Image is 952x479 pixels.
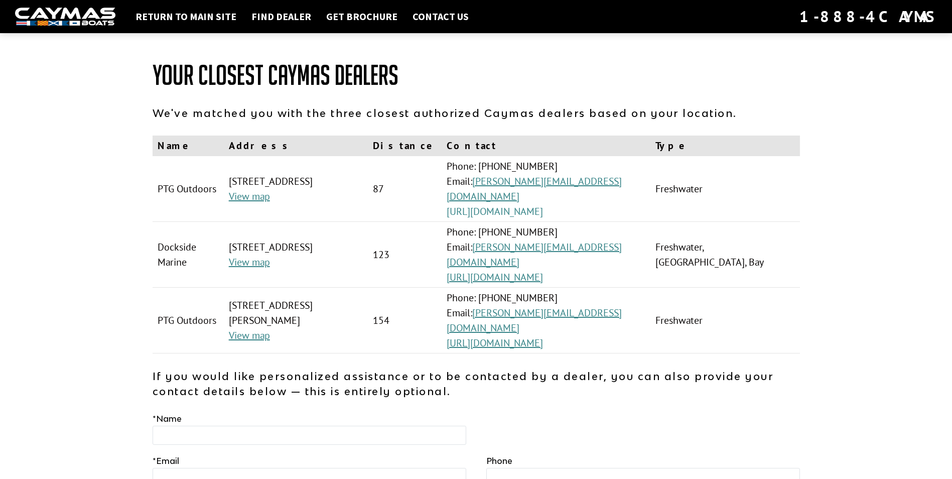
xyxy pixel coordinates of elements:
[368,136,442,156] th: Distance
[153,369,800,399] p: If you would like personalized assistance or to be contacted by a dealer, you can also provide yo...
[130,10,241,23] a: Return to main site
[224,222,368,288] td: [STREET_ADDRESS]
[650,222,799,288] td: Freshwater, [GEOGRAPHIC_DATA], Bay
[153,288,224,353] td: PTG Outdoors
[15,8,115,26] img: white-logo-c9c8dbefe5ff5ceceb0f0178aa75bf4bb51f6bca0971e226c86eb53dfe498488.png
[153,156,224,222] td: PTG Outdoors
[368,156,442,222] td: 87
[442,156,650,222] td: Phone: [PHONE_NUMBER] Email:
[368,222,442,288] td: 123
[153,222,224,288] td: Dockside Marine
[153,136,224,156] th: Name
[799,6,937,28] div: 1-888-4CAYMAS
[153,60,800,90] h1: Your Closest Caymas Dealers
[447,271,543,284] a: [URL][DOMAIN_NAME]
[229,190,270,203] a: View map
[447,175,622,203] a: [PERSON_NAME][EMAIL_ADDRESS][DOMAIN_NAME]
[368,288,442,353] td: 154
[321,10,402,23] a: Get Brochure
[153,413,182,425] label: Name
[224,136,368,156] th: Address
[447,205,543,218] a: [URL][DOMAIN_NAME]
[650,156,799,222] td: Freshwater
[229,329,270,342] a: View map
[246,10,316,23] a: Find Dealer
[486,455,512,467] label: Phone
[224,156,368,222] td: [STREET_ADDRESS]
[229,256,270,269] a: View map
[447,336,543,349] a: [URL][DOMAIN_NAME]
[650,288,799,353] td: Freshwater
[442,222,650,288] td: Phone: [PHONE_NUMBER] Email:
[650,136,799,156] th: Type
[442,136,650,156] th: Contact
[153,455,179,467] label: Email
[153,105,800,121] p: We've matched you with the three closest authorized Caymas dealers based on your location.
[442,288,650,353] td: Phone: [PHONE_NUMBER] Email:
[447,306,622,334] a: [PERSON_NAME][EMAIL_ADDRESS][DOMAIN_NAME]
[447,241,622,269] a: [PERSON_NAME][EMAIL_ADDRESS][DOMAIN_NAME]
[224,288,368,353] td: [STREET_ADDRESS][PERSON_NAME]
[407,10,474,23] a: Contact Us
